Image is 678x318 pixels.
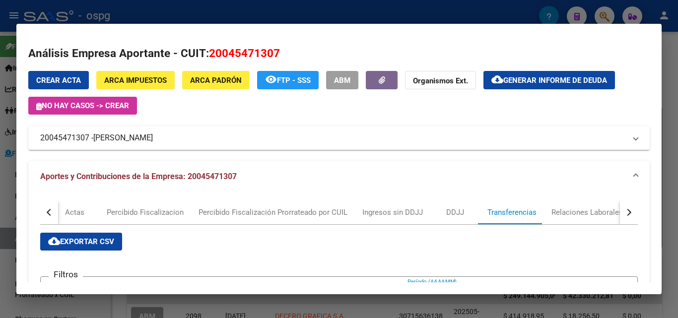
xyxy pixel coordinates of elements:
[107,207,184,218] div: Percibido Fiscalizacion
[28,97,137,115] button: No hay casos -> Crear
[93,132,153,144] span: [PERSON_NAME]
[36,76,81,85] span: Crear Acta
[446,207,464,218] div: DDJJ
[104,76,167,85] span: ARCA Impuestos
[28,71,89,89] button: Crear Acta
[483,71,615,89] button: Generar informe de deuda
[334,76,350,85] span: ABM
[65,207,84,218] div: Actas
[28,45,650,62] h2: Análisis Empresa Aportante - CUIT:
[182,71,250,89] button: ARCA Padrón
[199,207,347,218] div: Percibido Fiscalización Prorrateado por CUIL
[209,47,280,60] span: 20045471307
[413,76,468,85] strong: Organismos Ext.
[28,161,650,192] mat-expansion-panel-header: Aportes y Contribuciones de la Empresa: 20045471307
[190,76,242,85] span: ARCA Padrón
[487,207,537,218] div: Transferencias
[362,207,423,218] div: Ingresos sin DDJJ
[277,76,311,85] span: FTP - SSS
[40,132,626,144] mat-panel-title: 20045471307 -
[48,235,60,247] mat-icon: cloud_download
[405,71,476,89] button: Organismos Ext.
[48,237,114,246] span: Exportar CSV
[644,284,668,308] iframe: Intercom live chat
[265,73,277,85] mat-icon: remove_red_eye
[96,71,175,89] button: ARCA Impuestos
[551,207,623,218] div: Relaciones Laborales
[40,172,237,181] span: Aportes y Contribuciones de la Empresa: 20045471307
[503,76,607,85] span: Generar informe de deuda
[36,101,129,110] span: No hay casos -> Crear
[257,71,319,89] button: FTP - SSS
[326,71,358,89] button: ABM
[491,73,503,85] mat-icon: cloud_download
[40,233,122,251] button: Exportar CSV
[28,126,650,150] mat-expansion-panel-header: 20045471307 -[PERSON_NAME]
[49,269,83,280] h3: Filtros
